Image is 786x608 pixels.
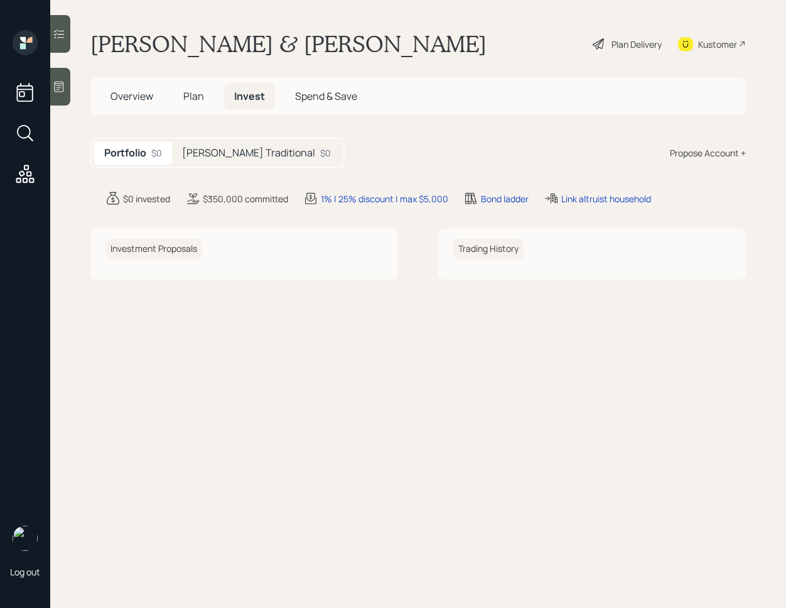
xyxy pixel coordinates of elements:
[13,526,38,551] img: retirable_logo.png
[234,89,265,103] span: Invest
[104,147,146,159] h5: Portfolio
[110,89,153,103] span: Overview
[151,146,162,160] div: $0
[123,192,170,205] div: $0 invested
[670,146,746,160] div: Propose Account +
[453,239,524,259] h6: Trading History
[295,89,357,103] span: Spend & Save
[203,192,288,205] div: $350,000 committed
[321,192,448,205] div: 1% | 25% discount | max $5,000
[320,146,331,160] div: $0
[611,38,662,51] div: Plan Delivery
[90,30,487,58] h1: [PERSON_NAME] & [PERSON_NAME]
[105,239,202,259] h6: Investment Proposals
[183,89,204,103] span: Plan
[561,192,651,205] div: Link altruist household
[481,192,529,205] div: Bond ladder
[182,147,315,159] h5: [PERSON_NAME] Traditional
[10,566,40,578] div: Log out
[698,38,737,51] div: Kustomer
